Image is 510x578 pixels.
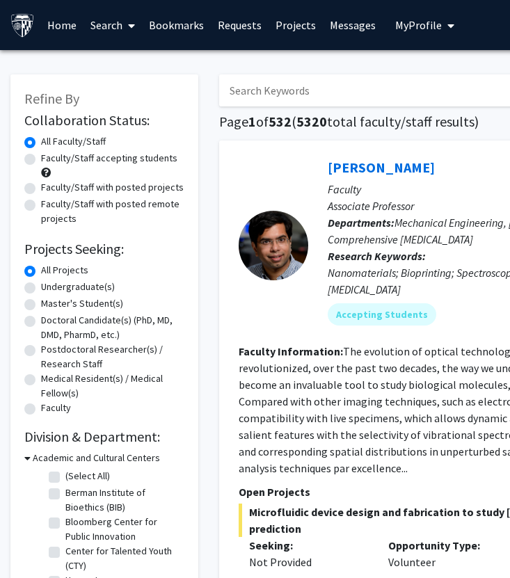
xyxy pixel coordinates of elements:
label: Bloomberg Center for Public Innovation [65,515,181,544]
a: Search [83,1,142,49]
span: 5320 [296,113,327,130]
a: Requests [211,1,269,49]
b: Research Keywords: [328,249,426,263]
mat-chip: Accepting Students [328,303,436,326]
span: Refine By [24,90,79,107]
label: Doctoral Candidate(s) (PhD, MD, DMD, PharmD, etc.) [41,313,184,342]
h2: Projects Seeking: [24,241,184,257]
label: (Select All) [65,469,110,483]
label: Faculty/Staff accepting students [41,151,177,166]
label: Postdoctoral Researcher(s) / Research Staff [41,342,184,371]
label: Berman Institute of Bioethics (BIB) [65,485,181,515]
p: Seeking: [249,537,367,554]
b: Faculty Information: [239,344,343,358]
h2: Collaboration Status: [24,112,184,129]
a: Bookmarks [142,1,211,49]
b: Departments: [328,216,395,230]
label: All Projects [41,263,88,278]
label: Faculty/Staff with posted remote projects [41,197,184,226]
img: Johns Hopkins University Logo [10,13,35,38]
a: Projects [269,1,323,49]
label: Master's Student(s) [41,296,123,311]
label: Faculty [41,401,71,415]
span: My Profile [395,18,442,32]
label: All Faculty/Staff [41,134,106,149]
label: Center for Talented Youth (CTY) [65,544,181,573]
span: 532 [269,113,292,130]
label: Faculty/Staff with posted projects [41,180,184,195]
label: Undergraduate(s) [41,280,115,294]
a: Home [40,1,83,49]
p: Opportunity Type: [388,537,507,554]
a: [PERSON_NAME] [328,159,435,176]
label: Medical Resident(s) / Medical Fellow(s) [41,371,184,401]
div: Not Provided [249,554,367,570]
a: Messages [323,1,383,49]
iframe: Chat [10,515,59,568]
h2: Division & Department: [24,428,184,445]
span: 1 [248,113,256,130]
h3: Academic and Cultural Centers [33,451,160,465]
